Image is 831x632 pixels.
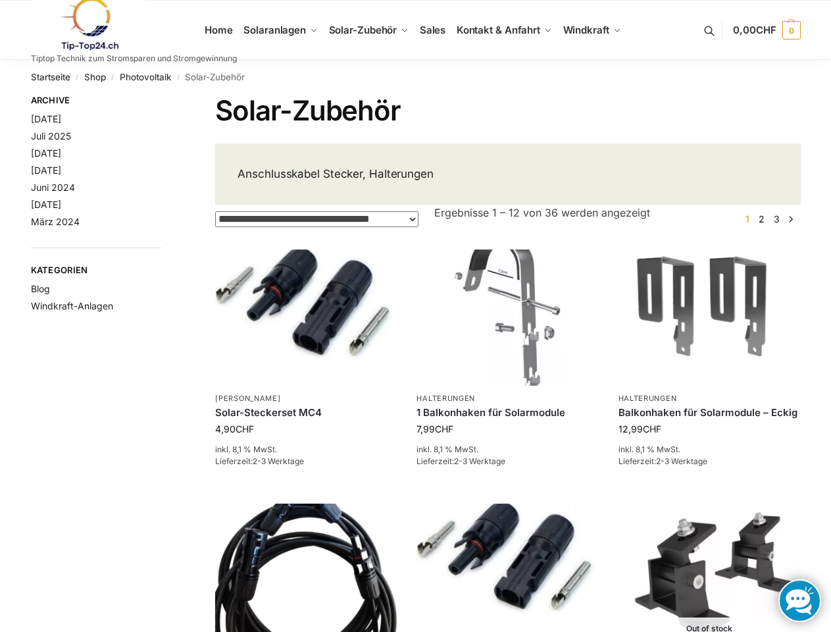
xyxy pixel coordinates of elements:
p: inkl. 8,1 % MwSt. [618,444,800,456]
span: 0 [782,21,801,39]
span: Seite 1 [742,213,753,224]
a: Juli 2025 [31,130,71,142]
img: Balkonhaken für runde Handläufe [416,250,598,386]
img: Balkonhaken für Solarmodule - Eckig [618,250,800,386]
a: Solaranlagen [238,1,323,60]
span: Archive [31,94,162,107]
a: Photovoltaik [120,72,171,82]
span: / [70,72,84,83]
span: 2-3 Werktage [656,456,707,466]
a: Blog [31,283,50,294]
span: Lieferzeit: [416,456,505,466]
img: mc4 solarstecker [215,250,397,386]
span: Kontakt & Anfahrt [457,24,540,36]
span: CHF [236,423,254,434]
select: Shop-Reihenfolge [215,211,418,227]
p: inkl. 8,1 % MwSt. [416,444,598,456]
span: Windkraft [563,24,609,36]
a: Halterungen [618,394,677,403]
a: 0,00CHF 0 [733,11,800,50]
a: Windkraft [557,1,626,60]
button: Close filters [161,95,169,109]
a: Shop [84,72,106,82]
a: Sales [414,1,451,60]
span: 0,00 [733,24,776,36]
a: [DATE] [31,199,61,210]
a: [DATE] [31,165,61,176]
h1: Solar-Zubehör [215,94,800,127]
a: [DATE] [31,147,61,159]
a: → [786,212,795,226]
a: 1 Balkonhaken für Solarmodule [416,406,598,419]
bdi: 7,99 [416,423,453,434]
p: inkl. 8,1 % MwSt. [215,444,397,456]
span: 2-3 Werktage [454,456,505,466]
a: Solar-Zubehör [323,1,414,60]
span: CHF [756,24,776,36]
p: Anschlusskabel Stecker, Halterungen [238,166,778,183]
a: Seite 3 [770,213,783,224]
a: Balkonhaken für Solarmodule – Eckig [618,406,800,419]
a: Kontakt & Anfahrt [451,1,557,60]
p: Ergebnisse 1 – 12 von 36 werden angezeigt [434,205,650,221]
span: CHF [435,423,453,434]
bdi: 12,99 [618,423,661,434]
span: Lieferzeit: [215,456,304,466]
a: [DATE] [31,113,61,124]
a: Startseite [31,72,70,82]
span: Lieferzeit: [618,456,707,466]
a: März 2024 [31,216,80,227]
a: Halterungen [416,394,475,403]
bdi: 4,90 [215,423,254,434]
span: Sales [420,24,446,36]
a: Seite 2 [755,213,768,224]
a: Windkraft-Anlagen [31,300,113,311]
span: CHF [643,423,661,434]
span: Kategorien [31,264,162,277]
a: Solar-Steckerset MC4 [215,406,397,419]
span: / [171,72,185,83]
span: Solar-Zubehör [329,24,397,36]
nav: Produkt-Seitennummerierung [738,212,800,226]
a: [PERSON_NAME] [215,394,280,403]
span: 2-3 Werktage [253,456,304,466]
a: Juni 2024 [31,182,75,193]
nav: Breadcrumb [31,60,801,94]
p: Tiptop Technik zum Stromsparen und Stromgewinnung [31,55,237,63]
span: Solaranlagen [243,24,306,36]
span: / [106,72,120,83]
